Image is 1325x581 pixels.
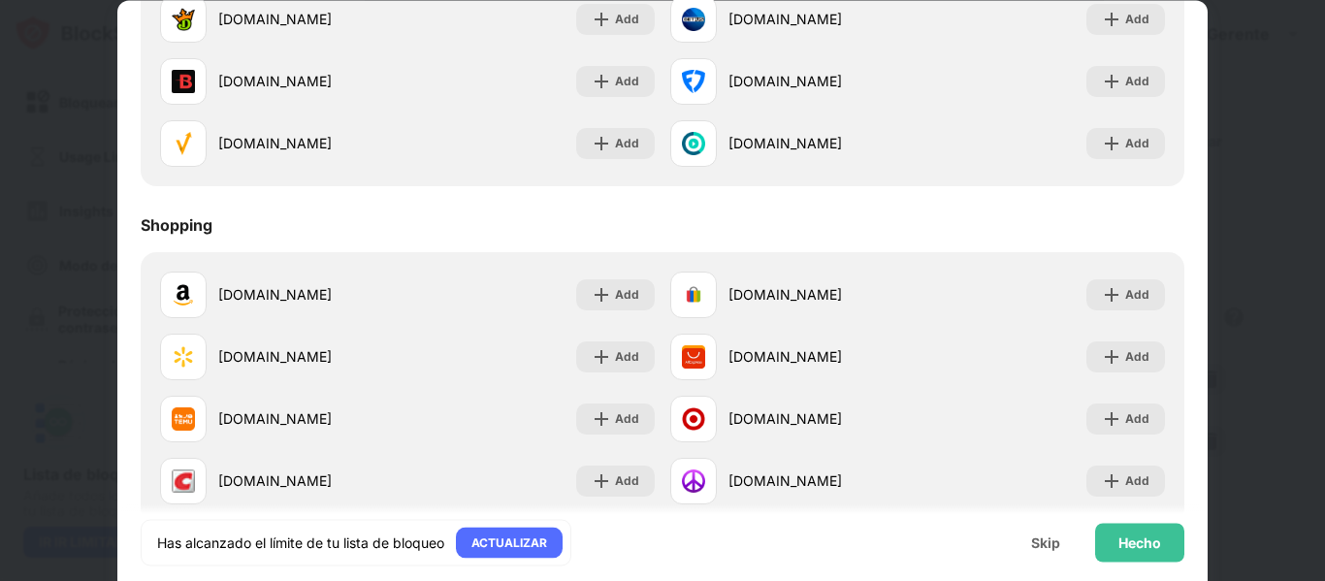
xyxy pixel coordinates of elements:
div: [DOMAIN_NAME] [218,285,407,306]
div: [DOMAIN_NAME] [728,72,918,92]
div: Has alcanzado el límite de tu lista de bloqueo [157,533,444,552]
img: favicons [682,407,705,431]
img: favicons [172,8,195,31]
div: Add [615,471,639,491]
img: favicons [172,469,195,493]
img: favicons [682,469,705,493]
div: Add [1125,347,1149,367]
div: Add [615,134,639,153]
div: [DOMAIN_NAME] [218,72,407,92]
img: favicons [682,283,705,307]
img: favicons [172,283,195,307]
div: Add [1125,471,1149,491]
div: Add [615,347,639,367]
div: Hecho [1118,534,1161,550]
div: [DOMAIN_NAME] [728,347,918,368]
div: Add [1125,10,1149,29]
img: favicons [682,132,705,155]
div: ACTUALIZAR [471,533,547,552]
div: [DOMAIN_NAME] [218,347,407,368]
div: [DOMAIN_NAME] [218,10,407,30]
img: favicons [172,70,195,93]
div: Add [615,409,639,429]
div: Shopping [141,215,212,235]
div: [DOMAIN_NAME] [728,285,918,306]
div: [DOMAIN_NAME] [728,134,918,154]
div: Add [615,10,639,29]
div: [DOMAIN_NAME] [728,409,918,430]
div: [DOMAIN_NAME] [218,471,407,492]
div: [DOMAIN_NAME] [728,471,918,492]
div: Add [1125,134,1149,153]
div: [DOMAIN_NAME] [218,134,407,154]
div: [DOMAIN_NAME] [218,409,407,430]
img: favicons [682,8,705,31]
div: Add [615,72,639,91]
div: [DOMAIN_NAME] [728,10,918,30]
div: Skip [1031,534,1060,550]
div: Add [1125,72,1149,91]
img: favicons [172,407,195,431]
img: favicons [682,70,705,93]
img: favicons [172,345,195,369]
div: Add [615,285,639,305]
div: Add [1125,285,1149,305]
div: Add [1125,409,1149,429]
img: favicons [682,345,705,369]
img: favicons [172,132,195,155]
